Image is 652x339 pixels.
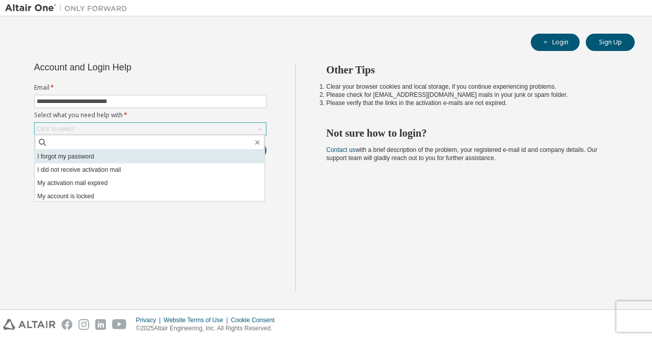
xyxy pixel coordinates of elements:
div: Account and Login Help [34,63,220,71]
label: Email [34,84,266,92]
img: Altair One [5,3,132,13]
img: altair_logo.svg [3,319,56,330]
p: © 2025 Altair Engineering, Inc. All Rights Reserved. [136,324,281,333]
li: Please verify that the links in the activation e-mails are not expired. [327,99,617,107]
a: Contact us [327,146,356,153]
li: I forgot my password [35,150,264,163]
li: Please check for [EMAIL_ADDRESS][DOMAIN_NAME] mails in your junk or spam folder. [327,91,617,99]
li: Clear your browser cookies and local storage, if you continue experiencing problems. [327,83,617,91]
h2: Not sure how to login? [327,126,617,140]
img: youtube.svg [112,319,127,330]
div: Website Terms of Use [164,316,231,324]
button: Sign Up [586,34,635,51]
button: Login [531,34,580,51]
span: with a brief description of the problem, your registered e-mail id and company details. Our suppo... [327,146,597,162]
div: Cookie Consent [231,316,280,324]
div: Click to select [37,125,74,133]
div: Privacy [136,316,164,324]
img: instagram.svg [78,319,89,330]
div: Click to select [35,123,266,135]
label: Select what you need help with [34,111,266,119]
img: linkedin.svg [95,319,106,330]
img: facebook.svg [62,319,72,330]
h2: Other Tips [327,63,617,76]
